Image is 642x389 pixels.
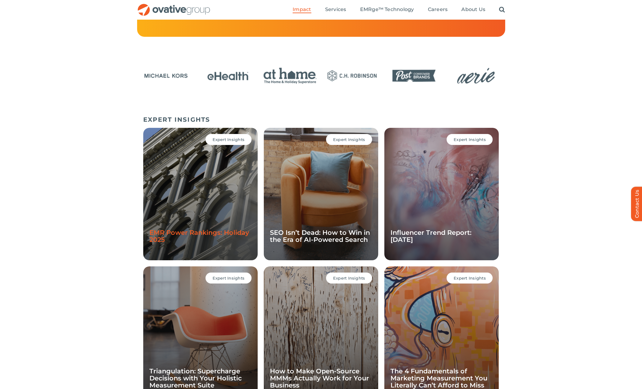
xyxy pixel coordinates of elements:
[360,6,414,13] a: EMRge™ Technology
[323,64,381,89] div: 16 / 24
[149,229,249,243] a: EMR Power Rankings: Holiday 2025
[499,6,505,13] a: Search
[293,6,311,13] a: Impact
[461,6,485,13] a: About Us
[199,64,257,89] div: 14 / 24
[390,229,471,243] a: Influencer Trend Report: [DATE]
[261,64,319,89] div: 15 / 24
[428,6,448,13] a: Careers
[143,116,499,123] h5: EXPERT INSIGHTS
[270,229,370,243] a: SEO Isn’t Dead: How to Win in the Era of AI-Powered Search
[325,6,346,13] a: Services
[390,367,487,389] a: The 4 Fundamentals of Marketing Measurement You Literally Can’t Afford to Miss
[385,64,443,89] div: 17 / 24
[447,64,505,89] div: 18 / 24
[137,3,211,9] a: OG_Full_horizontal_RGB
[137,64,195,89] div: 13 / 24
[270,367,369,389] a: How to Make Open-Source MMMs Actually Work for Your Business
[149,367,242,389] a: Triangulation: Supercharge Decisions with Your Holistic Measurement Suite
